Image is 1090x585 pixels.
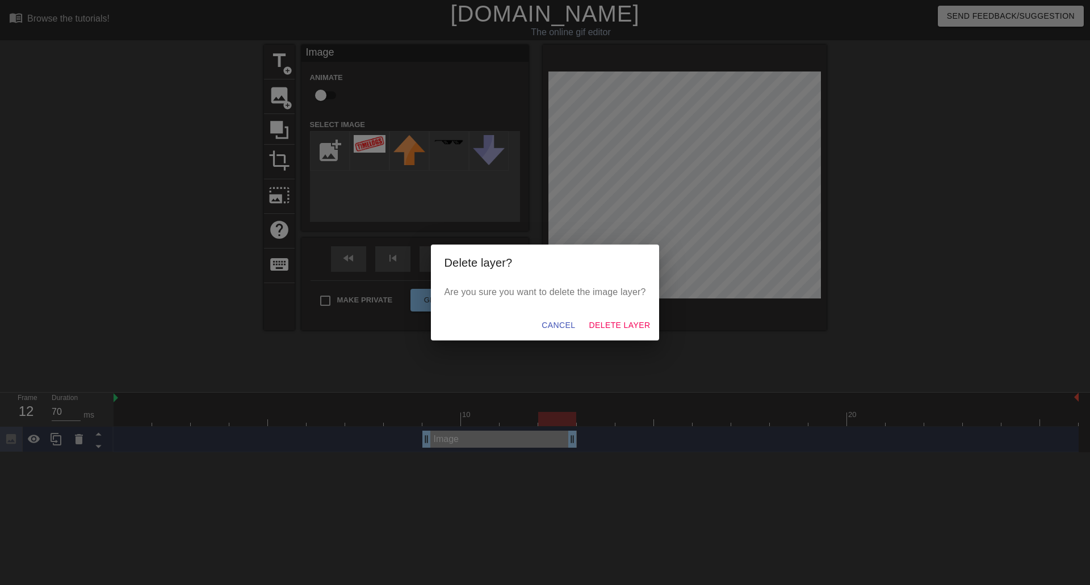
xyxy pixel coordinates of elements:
span: Cancel [542,318,575,333]
button: Cancel [537,315,580,336]
h2: Delete layer? [445,254,646,272]
span: Delete Layer [589,318,650,333]
button: Delete Layer [584,315,655,336]
p: Are you sure you want to delete the image layer? [445,285,646,299]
